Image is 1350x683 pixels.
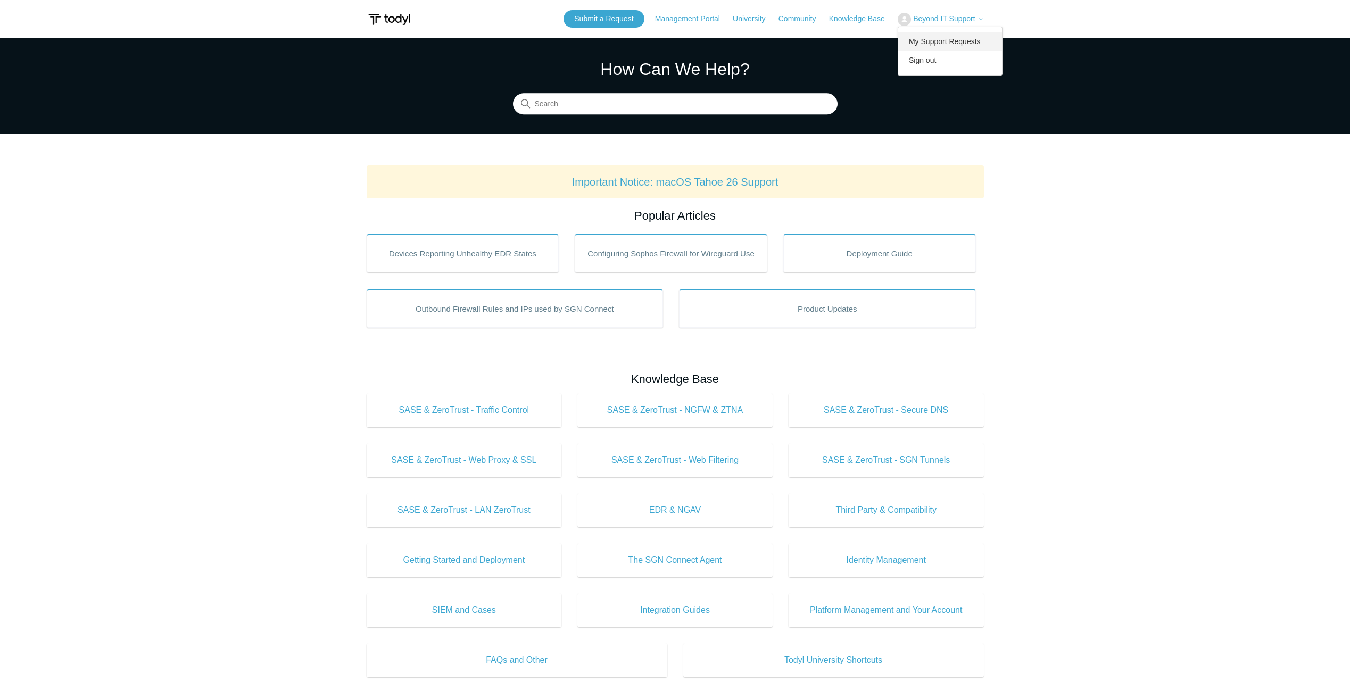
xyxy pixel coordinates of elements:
[789,393,984,427] a: SASE & ZeroTrust - Secure DNS
[367,493,562,527] a: SASE & ZeroTrust - LAN ZeroTrust
[805,554,968,567] span: Identity Management
[593,504,757,517] span: EDR & NGAV
[577,543,773,577] a: The SGN Connect Agent
[367,289,664,328] a: Outbound Firewall Rules and IPs used by SGN Connect
[898,51,1002,70] a: Sign out
[593,554,757,567] span: The SGN Connect Agent
[564,10,644,28] a: Submit a Request
[367,643,667,677] a: FAQs and Other
[898,32,1002,51] a: My Support Requests
[367,10,412,29] img: Todyl Support Center Help Center home page
[572,176,778,188] a: Important Notice: macOS Tahoe 26 Support
[805,504,968,517] span: Third Party & Compatibility
[683,643,984,677] a: Todyl University Shortcuts
[805,404,968,417] span: SASE & ZeroTrust - Secure DNS
[789,443,984,477] a: SASE & ZeroTrust - SGN Tunnels
[805,454,968,467] span: SASE & ZeroTrust - SGN Tunnels
[513,56,838,82] h1: How Can We Help?
[829,13,896,24] a: Knowledge Base
[577,593,773,627] a: Integration Guides
[575,234,767,272] a: Configuring Sophos Firewall for Wireguard Use
[593,454,757,467] span: SASE & ZeroTrust - Web Filtering
[367,593,562,627] a: SIEM and Cases
[577,443,773,477] a: SASE & ZeroTrust - Web Filtering
[733,13,776,24] a: University
[778,13,827,24] a: Community
[367,207,984,224] h2: Popular Articles
[367,234,559,272] a: Devices Reporting Unhealthy EDR States
[577,393,773,427] a: SASE & ZeroTrust - NGFW & ZTNA
[593,404,757,417] span: SASE & ZeroTrust - NGFW & ZTNA
[367,370,984,388] h2: Knowledge Base
[913,14,975,23] span: Beyond IT Support
[783,234,976,272] a: Deployment Guide
[383,504,546,517] span: SASE & ZeroTrust - LAN ZeroTrust
[367,443,562,477] a: SASE & ZeroTrust - Web Proxy & SSL
[679,289,976,328] a: Product Updates
[367,393,562,427] a: SASE & ZeroTrust - Traffic Control
[383,654,651,667] span: FAQs and Other
[577,493,773,527] a: EDR & NGAV
[383,554,546,567] span: Getting Started and Deployment
[367,543,562,577] a: Getting Started and Deployment
[383,454,546,467] span: SASE & ZeroTrust - Web Proxy & SSL
[655,13,731,24] a: Management Portal
[383,604,546,617] span: SIEM and Cases
[383,404,546,417] span: SASE & ZeroTrust - Traffic Control
[513,94,838,115] input: Search
[593,604,757,617] span: Integration Guides
[789,593,984,627] a: Platform Management and Your Account
[699,654,968,667] span: Todyl University Shortcuts
[789,493,984,527] a: Third Party & Compatibility
[805,604,968,617] span: Platform Management and Your Account
[789,543,984,577] a: Identity Management
[898,13,984,26] button: Beyond IT Support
